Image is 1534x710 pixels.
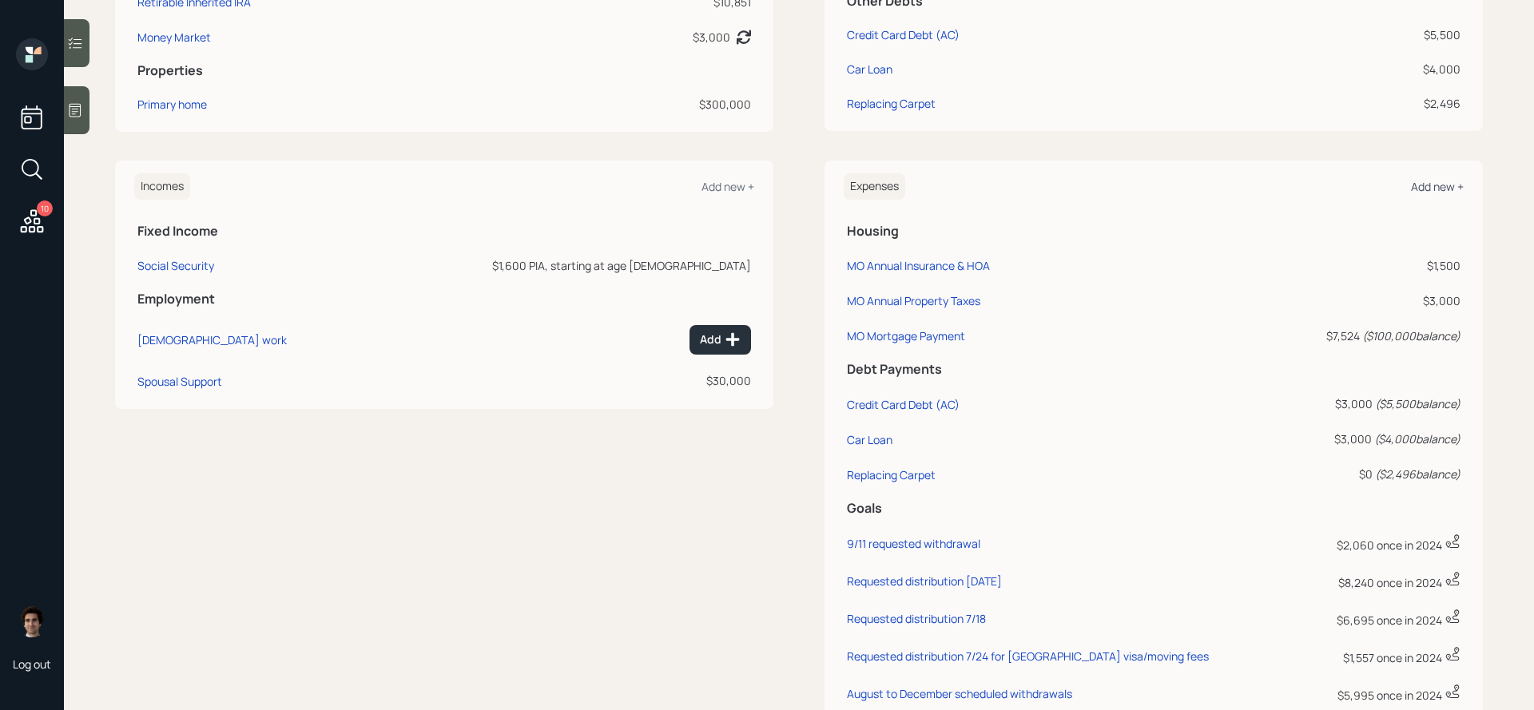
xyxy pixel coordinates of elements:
div: MO Mortgage Payment [847,328,965,343]
div: MO Annual Property Taxes [847,293,980,308]
h6: Incomes [134,173,190,200]
div: $300,000 [549,96,751,113]
div: $1,557 once in 2024 [1218,646,1460,666]
div: [DEMOGRAPHIC_DATA] work [137,332,287,347]
i: ( $2,496 balance) [1375,466,1460,482]
div: Add new + [701,179,754,194]
h5: Properties [137,63,751,78]
div: August to December scheduled withdrawals [847,686,1072,701]
div: $1,600 PIA, starting at age [DEMOGRAPHIC_DATA] [367,257,751,274]
img: harrison-schaefer-headshot-2.png [16,605,48,637]
div: Requested distribution 7/18 [847,611,986,626]
h5: Goals [847,501,1460,516]
div: Add new + [1411,179,1464,194]
i: ( $4,000 balance) [1374,431,1460,446]
h6: Expenses [844,173,905,200]
div: Add [700,331,741,347]
div: $1,500 [1218,257,1460,274]
div: $7,524 [1218,327,1460,344]
div: $0 [1218,466,1460,482]
div: $2,060 once in 2024 [1218,533,1460,553]
div: $2,496 [1269,95,1460,112]
i: ( $100,000 balance) [1362,328,1460,343]
div: Replacing Carpet [847,467,936,482]
div: $30,000 [367,372,751,389]
div: Primary home [137,96,207,113]
div: 10 [37,200,53,216]
i: ( $5,500 balance) [1375,396,1460,411]
h5: Debt Payments [847,362,1460,377]
div: $3,000 [693,29,730,46]
div: $5,500 [1269,26,1460,43]
div: Replacing Carpet [847,95,936,112]
div: Credit Card Debt (AC) [847,26,960,43]
div: Money Market [137,29,211,46]
div: Requested distribution [DATE] [847,573,1002,589]
div: $5,995 once in 2024 [1218,684,1460,704]
div: Spousal Support [137,374,222,389]
h5: Housing [847,224,1460,239]
div: Log out [13,656,51,672]
div: $3,000 [1218,430,1460,447]
div: Social Security [137,258,214,273]
div: $3,000 [1218,292,1460,309]
div: Car Loan [847,432,892,447]
div: $8,240 once in 2024 [1218,571,1460,591]
h5: Fixed Income [137,224,751,239]
div: $3,000 [1218,395,1460,412]
div: $4,000 [1269,61,1460,77]
button: Add [690,325,751,355]
div: Car Loan [847,61,892,77]
div: $6,695 once in 2024 [1218,609,1460,629]
div: MO Annual Insurance & HOA [847,258,990,273]
h5: Employment [137,292,751,307]
div: Requested distribution 7/24 for [GEOGRAPHIC_DATA] visa/moving fees [847,649,1209,664]
div: 9/11 requested withdrawal [847,536,980,551]
div: Credit Card Debt (AC) [847,397,960,412]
